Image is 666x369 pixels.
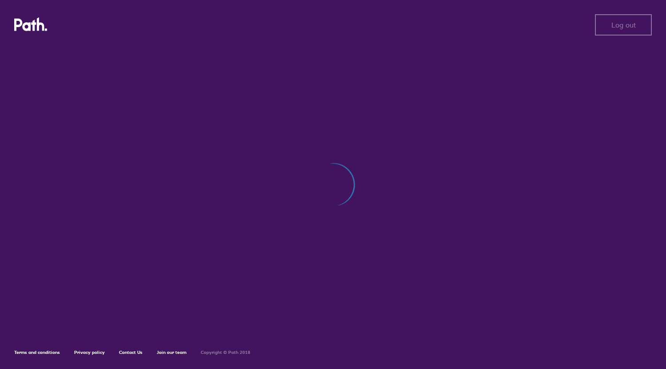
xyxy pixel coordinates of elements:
[611,21,636,29] span: Log out
[595,14,652,36] button: Log out
[201,350,250,355] h6: Copyright © Path 2018
[157,349,186,355] a: Join our team
[74,349,105,355] a: Privacy policy
[119,349,143,355] a: Contact Us
[14,349,60,355] a: Terms and conditions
